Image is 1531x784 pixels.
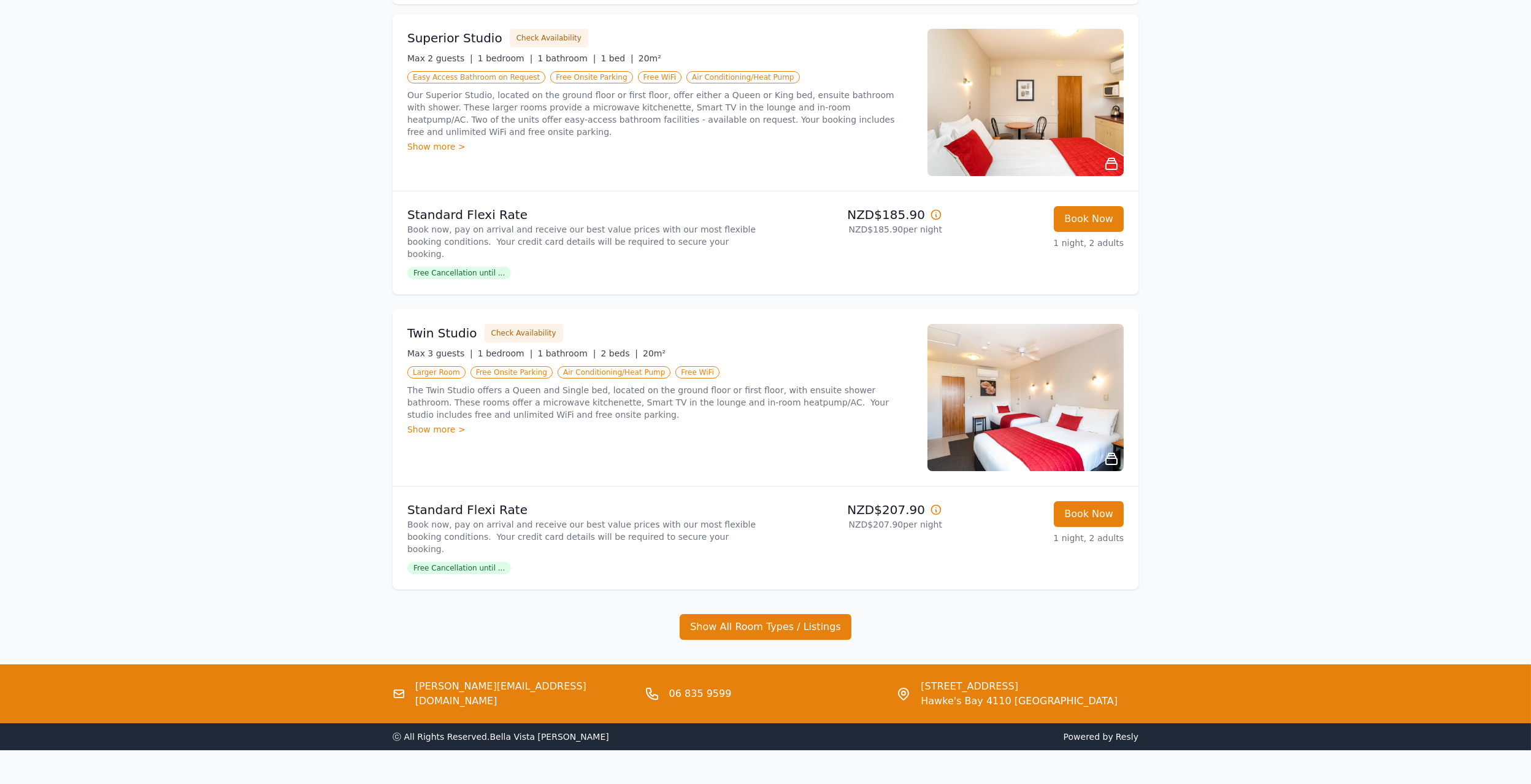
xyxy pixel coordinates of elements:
[537,348,596,358] span: 1 bathroom |
[639,53,661,63] span: 20m²
[510,29,588,47] button: Check Availability
[638,71,682,83] span: Free WiFi
[601,348,638,358] span: 2 beds |
[407,366,466,379] span: Larger Room
[478,348,533,358] span: 1 bedroom |
[407,501,761,518] p: Standard Flexi Rate
[537,53,596,63] span: 1 bathroom |
[407,348,473,358] span: Max 3 guests |
[415,679,635,709] a: [PERSON_NAME][EMAIL_ADDRESS][DOMAIN_NAME]
[407,423,913,436] div: Show more >
[952,237,1124,249] p: 1 night, 2 adults
[770,223,942,236] p: NZD$185.90 per night
[643,348,666,358] span: 20m²
[407,29,502,47] h3: Superior Studio
[407,267,511,279] span: Free Cancellation until ...
[921,694,1118,709] span: Hawke's Bay 4110 [GEOGRAPHIC_DATA]
[407,206,761,223] p: Standard Flexi Rate
[1054,206,1124,232] button: Book Now
[686,71,799,83] span: Air Conditioning/Heat Pump
[407,384,913,421] p: The Twin Studio offers a Queen and Single bed, located on the ground floor or first floor, with e...
[470,366,553,379] span: Free Onsite Parking
[675,366,719,379] span: Free WiFi
[680,614,851,640] button: Show All Room Types / Listings
[407,140,913,153] div: Show more >
[407,71,545,83] span: Easy Access Bathroom on Request
[550,71,632,83] span: Free Onsite Parking
[485,324,563,342] button: Check Availability
[952,532,1124,544] p: 1 night, 2 adults
[601,53,633,63] span: 1 bed |
[407,89,913,138] p: Our Superior Studio, located on the ground floor or first floor, offer either a Queen or King bed...
[770,518,942,531] p: NZD$207.90 per night
[558,366,670,379] span: Air Conditioning/Heat Pump
[669,686,732,701] a: 06 835 9599
[770,501,942,518] p: NZD$207.90
[478,53,533,63] span: 1 bedroom |
[1116,732,1138,742] a: Resly
[407,53,473,63] span: Max 2 guests |
[921,679,1118,694] span: [STREET_ADDRESS]
[393,732,609,742] span: ⓒ All Rights Reserved. Bella Vista [PERSON_NAME]
[770,206,942,223] p: NZD$185.90
[407,325,477,342] h3: Twin Studio
[770,731,1138,743] span: Powered by
[407,518,761,555] p: Book now, pay on arrival and receive our best value prices with our most flexible booking conditi...
[407,223,761,260] p: Book now, pay on arrival and receive our best value prices with our most flexible booking conditi...
[407,562,511,574] span: Free Cancellation until ...
[1054,501,1124,527] button: Book Now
